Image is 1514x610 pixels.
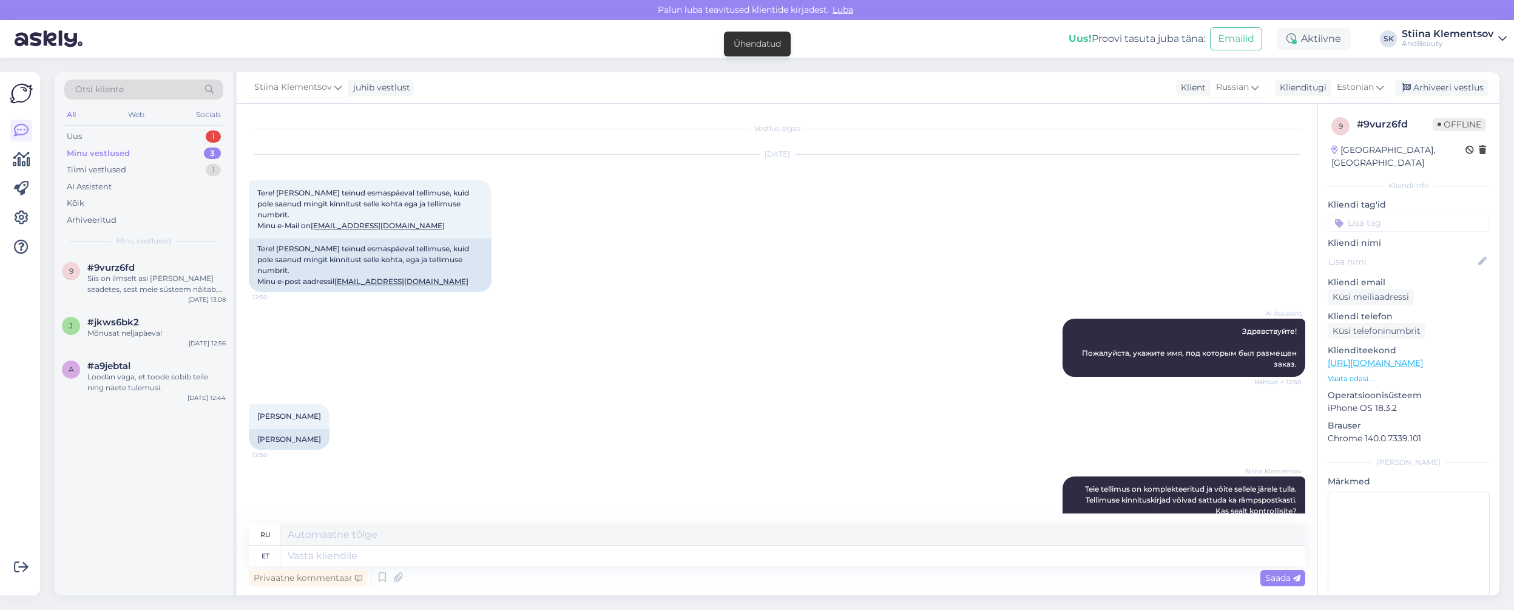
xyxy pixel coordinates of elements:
[1328,237,1490,249] p: Kliendi nimi
[1328,389,1490,402] p: Operatsioonisüsteem
[67,130,82,143] div: Uus
[257,412,321,421] span: [PERSON_NAME]
[75,83,124,96] span: Otsi kliente
[1254,378,1302,387] span: Nähtud ✓ 12:50
[1328,214,1490,232] input: Lisa tag
[67,214,117,226] div: Arhiveeritud
[87,328,226,339] div: Mõnusat neljapäeva!
[1176,81,1206,94] div: Klient
[1328,358,1423,368] a: [URL][DOMAIN_NAME]
[1328,310,1490,323] p: Kliendi telefon
[1402,29,1507,49] a: Stiina KlementsovAndBeauty
[1245,467,1302,476] span: Stiina Klementsov
[1265,572,1300,583] span: Saada
[188,393,226,402] div: [DATE] 12:44
[1328,198,1490,211] p: Kliendi tag'id
[249,570,367,586] div: Privaatne kommentaar
[67,181,112,193] div: AI Assistent
[1069,32,1205,46] div: Proovi tasuta juba täna:
[1069,33,1092,44] b: Uus!
[252,293,298,302] span: 12:50
[1277,28,1351,50] div: Aktiivne
[1337,81,1374,94] span: Estonian
[249,123,1305,134] div: Vestlus algas
[204,147,221,160] div: 3
[734,38,781,50] div: Ühendatud
[1256,309,1302,318] span: AI Assistent
[1402,29,1493,39] div: Stiina Klementsov
[87,361,130,371] span: #a9jebtal
[257,188,471,230] span: Tere! [PERSON_NAME] teinud esmaspäeval tellimuse, kuid pole saanud mingit kinnitust selle kohta e...
[1216,81,1249,94] span: Russian
[87,371,226,393] div: Loodan väga, et toode sobib teile ning näete tulemusi.
[69,266,73,276] span: 9
[10,82,33,105] img: Askly Logo
[117,236,171,246] span: Minu vestlused
[1328,289,1414,305] div: Küsi meiliaadressi
[87,262,135,273] span: #9vurz6fd
[1328,344,1490,357] p: Klienditeekond
[252,450,298,459] span: 12:50
[1328,457,1490,468] div: [PERSON_NAME]
[1380,30,1397,47] div: SK
[1395,80,1489,96] div: Arhiveeri vestlus
[1328,432,1490,445] p: Chrome 140.0.7339.101
[126,107,147,123] div: Web
[249,429,329,450] div: [PERSON_NAME]
[1328,373,1490,384] p: Vaata edasi ...
[1328,276,1490,289] p: Kliendi email
[1328,475,1490,488] p: Märkmed
[1328,180,1490,191] div: Kliendi info
[311,221,445,230] a: [EMAIL_ADDRESS][DOMAIN_NAME]
[1433,118,1486,131] span: Offline
[87,273,226,295] div: Siis on ilmselt asi [PERSON_NAME] seadetes, sest meie süsteem näitab, et kirjad on teile välja sa...
[64,107,78,123] div: All
[249,239,492,292] div: Tere! [PERSON_NAME] teinud esmaspäeval tellimuse, kuid pole saanud mingit kinnitust selle kohta, ...
[87,317,139,328] span: #jkws6bk2
[1328,402,1490,415] p: iPhone OS 18.3.2
[69,365,74,374] span: a
[1331,144,1465,169] div: [GEOGRAPHIC_DATA], [GEOGRAPHIC_DATA]
[260,524,271,545] div: ru
[1210,27,1262,50] button: Emailid
[189,339,226,348] div: [DATE] 12:56
[829,4,857,15] span: Luba
[206,130,221,143] div: 1
[67,197,84,209] div: Kõik
[1275,81,1326,94] div: Klienditugi
[1085,484,1299,515] span: Teie tellimus on komplekteeritud ja võite sellele järele tulla. Tellimuse kinnituskirjad võivad s...
[1328,323,1425,339] div: Küsi telefoninumbrit
[1328,255,1476,268] input: Lisa nimi
[67,147,130,160] div: Minu vestlused
[262,546,269,566] div: et
[348,81,410,94] div: juhib vestlust
[67,164,126,176] div: Tiimi vestlused
[1357,117,1433,132] div: # 9vurz6fd
[249,149,1305,160] div: [DATE]
[1402,39,1493,49] div: AndBeauty
[1328,419,1490,432] p: Brauser
[194,107,223,123] div: Socials
[1339,121,1343,130] span: 9
[188,295,226,304] div: [DATE] 13:08
[334,277,468,286] a: [EMAIL_ADDRESS][DOMAIN_NAME]
[254,81,332,94] span: Stiina Klementsov
[69,321,73,330] span: j
[206,164,221,176] div: 1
